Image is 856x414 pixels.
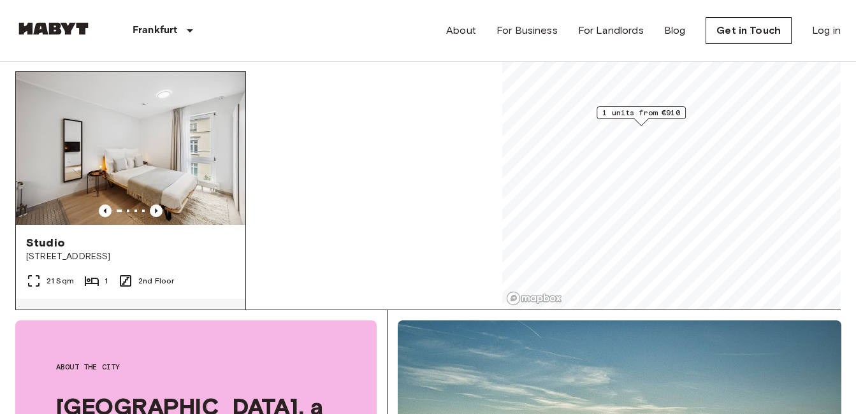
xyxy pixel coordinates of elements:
div: Map marker [597,106,686,126]
a: Blog [664,23,686,38]
a: Marketing picture of unit DE-04-070-012-01Previous imagePrevious imageStudio[STREET_ADDRESS]21 Sq... [15,71,246,343]
a: Log in [812,23,841,38]
img: Habyt [15,22,92,35]
img: Marketing picture of unit DE-04-070-012-01 [16,72,245,225]
span: About the city [56,361,336,373]
button: Previous image [150,204,163,217]
p: Frankfurt [133,23,177,38]
a: Get in Touch [706,17,792,44]
span: [STREET_ADDRESS] [26,250,235,263]
a: About [446,23,476,38]
a: Mapbox logo [506,291,562,306]
span: 2nd Floor [138,275,174,287]
a: For Business [497,23,558,38]
button: Previous image [99,204,112,217]
span: Studio [26,235,65,250]
a: For Landlords [578,23,644,38]
span: 21 Sqm [47,275,74,287]
span: 1 [105,275,108,287]
span: €910 [207,309,235,320]
span: 1 units from €910 [602,107,680,118]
